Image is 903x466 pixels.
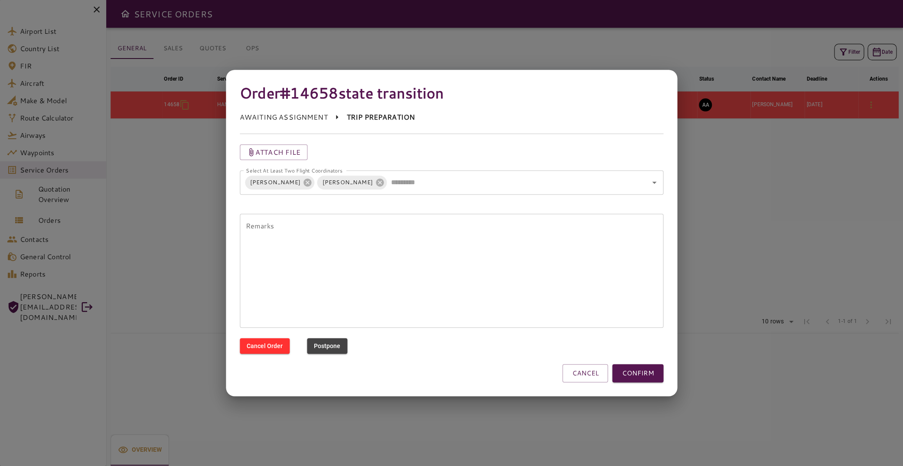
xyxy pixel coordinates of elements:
p: TRIP PREPARATION [347,112,415,123]
p: AWAITING ASSIGNMENT [240,112,328,123]
label: Select At Least Two Flight Coordinators [246,166,342,174]
button: Open [648,176,660,189]
span: [PERSON_NAME] [317,177,378,187]
button: Cancel Order [240,338,290,354]
button: CONFIRM [612,364,663,382]
button: CANCEL [562,364,608,382]
button: Attach file [240,144,308,160]
div: [PERSON_NAME] [317,176,387,189]
span: [PERSON_NAME] [245,177,306,187]
div: [PERSON_NAME] [245,176,315,189]
p: Attach file [255,147,301,157]
h4: Order #14658 state transition [240,84,664,102]
button: Postpone [307,338,347,354]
